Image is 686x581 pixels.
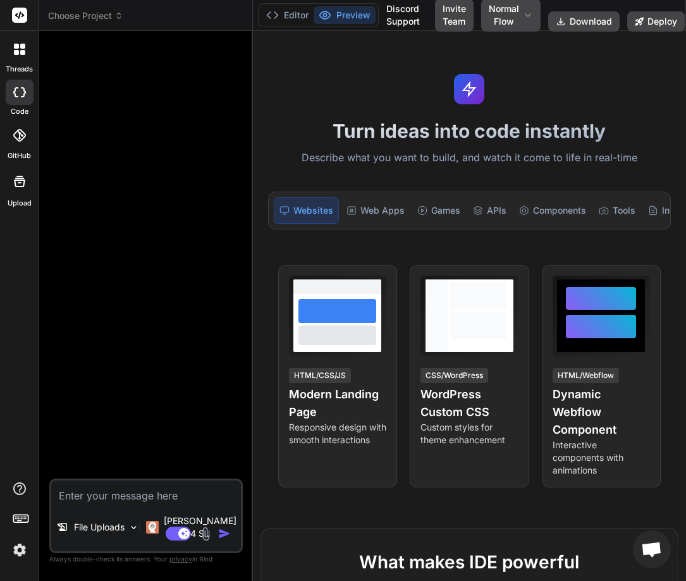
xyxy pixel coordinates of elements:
div: HTML/CSS/JS [289,368,351,383]
div: Websites [274,197,339,224]
label: GitHub [8,150,31,161]
button: Editor [261,6,314,24]
img: Claude 4 Sonnet [146,521,159,534]
h1: Turn ideas into code instantly [260,119,678,142]
div: HTML/Webflow [553,368,619,383]
p: Always double-check its answers. Your in Bind [49,553,243,565]
label: Upload [8,198,32,209]
label: code [11,106,28,117]
p: Describe what you want to build, and watch it come to life in real-time [260,150,678,166]
p: Responsive design with smooth interactions [289,421,386,446]
button: Deploy [627,11,685,32]
div: Web Apps [341,197,410,224]
p: Custom styles for theme enhancement [420,421,518,446]
button: Download [548,11,620,32]
h2: What makes IDE powerful [281,549,658,575]
div: APIs [468,197,511,224]
p: Interactive components with animations [553,439,650,477]
span: Normal Flow [489,3,519,28]
div: Tools [594,197,640,224]
label: threads [6,64,33,75]
div: CSS/WordPress [420,368,488,383]
div: Games [412,197,465,224]
div: Open chat [633,530,671,568]
h4: Dynamic Webflow Component [553,386,650,439]
p: [PERSON_NAME] 4 S.. [164,515,236,540]
h4: Modern Landing Page [289,386,386,421]
span: privacy [169,555,192,563]
img: attachment [199,527,213,541]
p: File Uploads [74,521,125,534]
img: Pick Models [128,522,139,533]
h4: WordPress Custom CSS [420,386,518,421]
img: settings [9,539,30,561]
span: Choose Project [48,9,123,22]
img: icon [218,527,231,540]
div: Components [514,197,591,224]
button: Preview [314,6,376,24]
